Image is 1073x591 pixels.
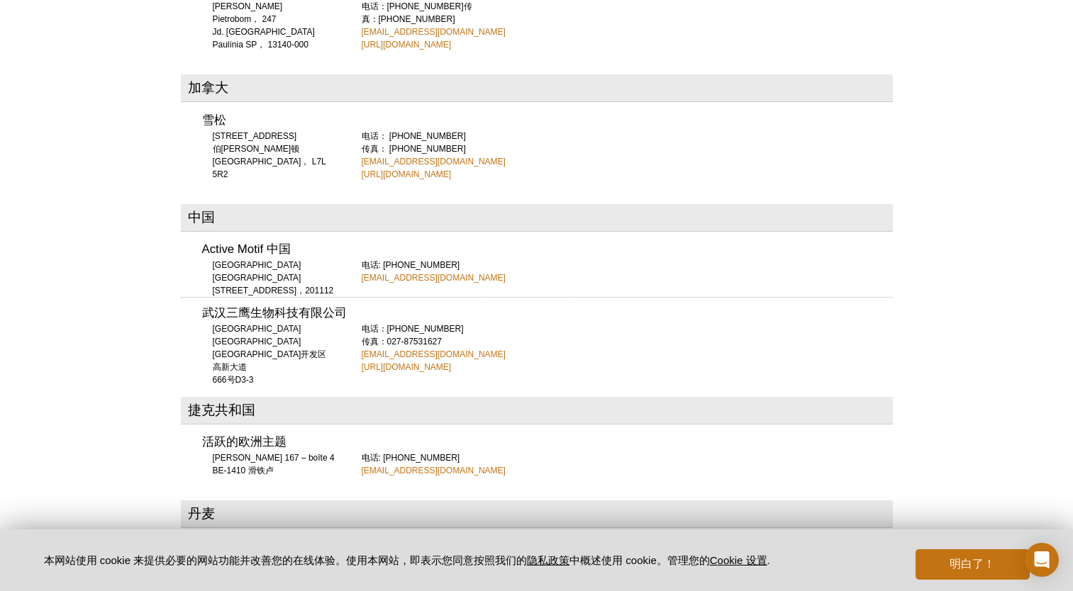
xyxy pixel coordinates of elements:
font: [GEOGRAPHIC_DATA] [GEOGRAPHIC_DATA] [STREET_ADDRESS]，201112 [213,260,334,295]
font: [PERSON_NAME] Pietrobom， 247 Jd. [GEOGRAPHIC_DATA] Paulínia SP， 13140-000 [213,1,315,50]
h3: 雪松 [202,115,893,127]
a: [EMAIL_ADDRESS][DOMAIN_NAME] [362,348,506,361]
a: [URL][DOMAIN_NAME] [362,38,452,51]
font: [GEOGRAPHIC_DATA][GEOGRAPHIC_DATA][GEOGRAPHIC_DATA]开发区 高新大道 666号D3-3 [213,324,327,385]
font: . [767,554,770,566]
font: [PERSON_NAME] 167 – boîte 4 BE-1410 滑铁卢 [213,453,335,475]
h2: 丹麦 [181,500,893,528]
a: [EMAIL_ADDRESS][DOMAIN_NAME] [362,26,506,38]
button: 明白了！ [916,549,1029,580]
h2: 加拿大 [181,74,893,102]
div: 打开对讲信使 [1025,543,1059,577]
font: 电话： [PHONE_NUMBER] 传真： [PHONE_NUMBER] [362,131,466,154]
font: 本网站使用 cookie 来提供必要的网站功能并改善您的在线体验。使用本网站，即表示您同意按照我们的 中概述使用 cookie。管理您的 [44,554,710,566]
font: 电话：[PHONE_NUMBER]传 真：[PHONE_NUMBER] [362,1,472,24]
h3: Active Motif 中国 [202,244,893,256]
h2: 捷克共和国 [181,397,893,424]
font: [STREET_ADDRESS] 伯[PERSON_NAME]顿 [GEOGRAPHIC_DATA]， L7L 5R2 [213,131,326,179]
button: Cookie 设置 [710,554,767,568]
h2: 中国 [181,204,893,232]
a: [EMAIL_ADDRESS][DOMAIN_NAME] [362,155,506,168]
font: 电话: [PHONE_NUMBER] [362,453,460,463]
font: 电话: [PHONE_NUMBER] [362,260,460,270]
a: 隐私政策 [527,554,569,566]
h3: 活跃的欧洲主题 [202,437,893,449]
font: 电话：[PHONE_NUMBER] 传真：027-87531627 [362,324,464,347]
a: [EMAIL_ADDRESS][DOMAIN_NAME] [362,271,506,284]
h3: 武汉三鹰生物科技有限公司 [202,308,893,320]
a: [URL][DOMAIN_NAME] [362,361,452,373]
a: [URL][DOMAIN_NAME] [362,168,452,181]
a: [EMAIL_ADDRESS][DOMAIN_NAME] [362,464,506,477]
